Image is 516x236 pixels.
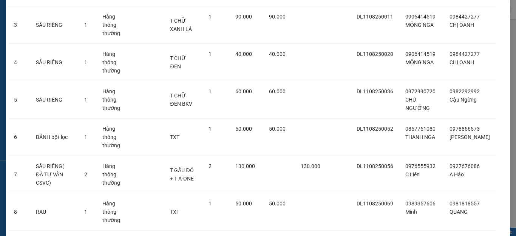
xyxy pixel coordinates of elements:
[30,81,78,119] td: SẦU RIÊNG
[170,18,192,32] span: T CHỮ XANH LÁ
[84,22,87,28] span: 1
[170,134,179,140] span: TXT
[170,209,179,215] span: TXT
[357,201,393,207] span: DL1108250069
[84,134,87,140] span: 1
[357,88,393,94] span: DL1108250036
[405,88,436,94] span: 0972990720
[405,209,417,215] span: Minh
[96,193,136,231] td: Hàng thông thường
[84,171,87,177] span: 2
[209,126,212,132] span: 1
[357,51,393,57] span: DL1108250020
[450,126,480,132] span: 0978866573
[96,81,136,119] td: Hàng thông thường
[450,59,474,65] span: CHỊ OANH
[96,156,136,193] td: Hàng thông thường
[450,97,477,103] span: Cậu Ngừng
[235,201,252,207] span: 50.000
[450,51,480,57] span: 0984427277
[405,97,430,111] span: CHÚ NGƯỠNG
[96,6,136,44] td: Hàng thông thường
[405,59,434,65] span: MỘNG NGA
[357,163,393,169] span: DL1108250056
[209,163,212,169] span: 2
[405,171,420,177] span: C Liên
[405,51,436,57] span: 0906414519
[357,126,393,132] span: DL1108250052
[269,126,286,132] span: 50.000
[450,22,474,28] span: CHỊ OANH
[235,163,255,169] span: 130.000
[405,14,436,20] span: 0906414519
[269,51,286,57] span: 40.000
[450,88,480,94] span: 0982292992
[235,126,252,132] span: 50.000
[96,119,136,156] td: Hàng thông thường
[450,163,480,169] span: 0927676086
[405,22,434,28] span: MỘNG NGA
[450,171,464,177] span: A Hảo
[30,193,78,231] td: RAU
[30,156,78,193] td: SẦU RIÊNG( ĐÃ TƯ VẤN CSVC)
[269,201,286,207] span: 50.000
[450,14,480,20] span: 0984427277
[170,55,186,69] span: T CHỮ ĐEN
[84,209,87,215] span: 1
[209,88,212,94] span: 1
[450,134,490,140] span: [PERSON_NAME]
[405,126,436,132] span: 0857761080
[8,6,30,44] td: 3
[450,209,468,215] span: QUANG
[170,93,192,107] span: T CHỮ ĐEN BKV
[96,44,136,81] td: Hàng thông thường
[209,14,212,20] span: 1
[30,44,78,81] td: SẦU RIÊNG
[269,88,286,94] span: 60.000
[8,193,30,231] td: 8
[8,44,30,81] td: 4
[209,51,212,57] span: 1
[301,163,320,169] span: 130.000
[269,14,286,20] span: 90.000
[235,88,252,94] span: 60.000
[405,201,436,207] span: 0989357606
[8,119,30,156] td: 6
[235,14,252,20] span: 90.000
[405,134,435,140] span: THANH NGA
[170,167,194,182] span: T GẤU ĐỎ + T A-ONE
[8,81,30,119] td: 5
[84,59,87,65] span: 1
[357,14,393,20] span: DL1108250011
[209,201,212,207] span: 1
[30,119,78,156] td: BÁNH bột lọc
[235,51,252,57] span: 40.000
[30,6,78,44] td: SẦU RIÊNG
[8,156,30,193] td: 7
[84,97,87,103] span: 1
[450,201,480,207] span: 0981818557
[405,163,436,169] span: 0976555932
